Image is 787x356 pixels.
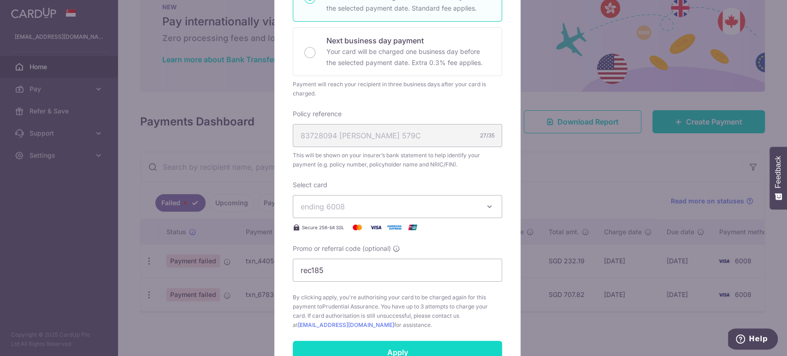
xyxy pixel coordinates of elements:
img: Mastercard [348,222,367,233]
span: Secure 256-bit SSL [302,224,344,231]
img: Visa [367,222,385,233]
button: Feedback - Show survey [769,147,787,209]
p: Next business day payment [326,35,491,46]
a: [EMAIL_ADDRESS][DOMAIN_NAME] [298,321,394,328]
div: 27/35 [480,131,495,140]
img: UnionPay [403,222,422,233]
button: ending 6008 [293,195,502,218]
iframe: Opens a widget where you can find more information [728,328,778,351]
span: This will be shown on your insurer’s bank statement to help identify your payment (e.g. policy nu... [293,151,502,169]
label: Policy reference [293,109,342,119]
label: Select card [293,180,327,190]
span: Promo or referral code (optional) [293,244,391,253]
div: Payment will reach your recipient in three business days after your card is charged. [293,80,502,98]
img: American Express [385,222,403,233]
span: Feedback [774,156,782,188]
span: By clicking apply, you're authorising your card to be charged again for this payment to . You hav... [293,293,502,330]
span: Prudential Assurance [322,303,378,310]
p: Your card will be charged one business day before the selected payment date. Extra 0.3% fee applies. [326,46,491,68]
span: ending 6008 [301,202,345,211]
